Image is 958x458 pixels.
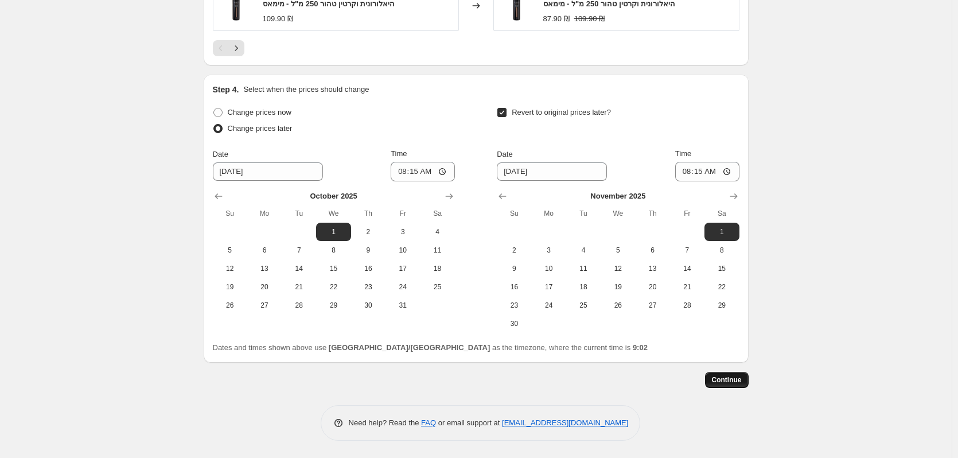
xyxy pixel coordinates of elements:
[709,227,734,236] span: 1
[420,241,454,259] button: Saturday October 11 2025
[351,259,385,278] button: Thursday October 16 2025
[213,204,247,223] th: Sunday
[217,246,243,255] span: 5
[213,296,247,315] button: Sunday October 26 2025
[497,162,607,181] input: 9/30/2025
[635,296,669,315] button: Thursday November 27 2025
[704,259,739,278] button: Saturday November 15 2025
[571,282,596,292] span: 18
[321,264,346,273] span: 15
[356,227,381,236] span: 2
[321,282,346,292] span: 22
[709,282,734,292] span: 22
[601,241,635,259] button: Wednesday November 5 2025
[670,296,704,315] button: Friday November 28 2025
[670,259,704,278] button: Friday November 14 2025
[213,162,323,181] input: 9/30/2025
[316,278,351,296] button: Wednesday October 22 2025
[601,278,635,296] button: Wednesday November 19 2025
[252,246,277,255] span: 6
[566,296,601,315] button: Tuesday November 25 2025
[425,282,450,292] span: 25
[321,209,346,218] span: We
[709,209,734,218] span: Sa
[675,282,700,292] span: 21
[321,227,346,236] span: 1
[247,278,282,296] button: Monday October 20 2025
[704,296,739,315] button: Saturday November 29 2025
[536,246,562,255] span: 3
[356,209,381,218] span: Th
[536,264,562,273] span: 10
[247,259,282,278] button: Monday October 13 2025
[670,241,704,259] button: Friday November 7 2025
[247,241,282,259] button: Monday October 6 2025
[532,278,566,296] button: Monday November 17 2025
[213,343,648,352] span: Dates and times shown above use as the timezone, where the current time is
[670,204,704,223] th: Friday
[390,209,415,218] span: Fr
[286,264,311,273] span: 14
[420,278,454,296] button: Saturday October 25 2025
[213,259,247,278] button: Sunday October 12 2025
[385,278,420,296] button: Friday October 24 2025
[391,149,407,158] span: Time
[635,241,669,259] button: Thursday November 6 2025
[675,209,700,218] span: Fr
[633,343,648,352] b: 9:02
[420,223,454,241] button: Saturday October 4 2025
[390,264,415,273] span: 17
[635,204,669,223] th: Thursday
[390,301,415,310] span: 31
[574,13,605,25] strike: 109.90 ₪
[497,296,531,315] button: Sunday November 23 2025
[640,301,665,310] span: 27
[425,209,450,218] span: Sa
[391,162,455,181] input: 12:00
[351,296,385,315] button: Thursday October 30 2025
[497,204,531,223] th: Sunday
[601,259,635,278] button: Wednesday November 12 2025
[420,204,454,223] th: Saturday
[709,264,734,273] span: 15
[675,162,739,181] input: 12:00
[571,246,596,255] span: 4
[640,246,665,255] span: 6
[704,223,739,241] button: Saturday November 1 2025
[385,223,420,241] button: Friday October 3 2025
[316,296,351,315] button: Wednesday October 29 2025
[282,296,316,315] button: Tuesday October 28 2025
[436,418,502,427] span: or email support at
[213,40,244,56] nav: Pagination
[532,296,566,315] button: Monday November 24 2025
[351,204,385,223] th: Thursday
[501,209,527,218] span: Su
[356,301,381,310] span: 30
[501,282,527,292] span: 16
[425,227,450,236] span: 4
[217,301,243,310] span: 26
[536,282,562,292] span: 17
[421,418,436,427] a: FAQ
[605,209,630,218] span: We
[263,13,293,25] div: 109.90 ₪
[726,188,742,204] button: Show next month, December 2025
[243,84,369,95] p: Select when the prices should change
[704,278,739,296] button: Saturday November 22 2025
[543,13,570,25] div: 87.90 ₪
[494,188,511,204] button: Show previous month, October 2025
[605,246,630,255] span: 5
[675,264,700,273] span: 14
[532,259,566,278] button: Monday November 10 2025
[675,246,700,255] span: 7
[385,241,420,259] button: Friday October 10 2025
[675,301,700,310] span: 28
[282,204,316,223] th: Tuesday
[497,259,531,278] button: Sunday November 9 2025
[211,188,227,204] button: Show previous month, September 2025
[282,259,316,278] button: Tuesday October 14 2025
[425,246,450,255] span: 11
[566,259,601,278] button: Tuesday November 11 2025
[571,209,596,218] span: Tu
[356,282,381,292] span: 23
